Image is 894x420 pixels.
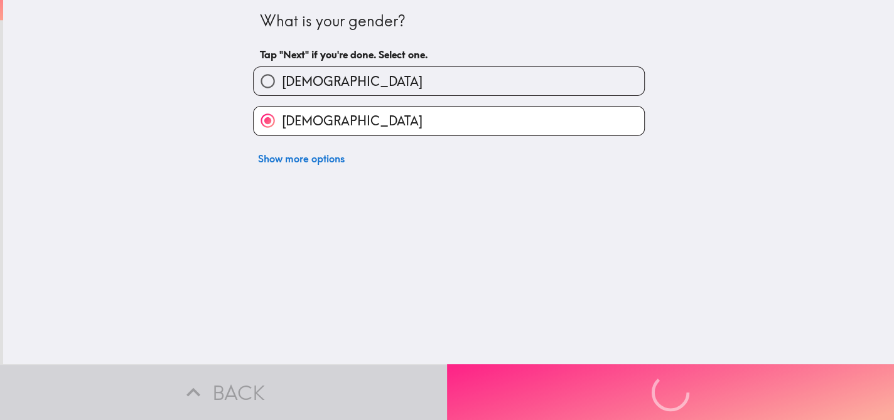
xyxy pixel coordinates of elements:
[282,112,423,130] span: [DEMOGRAPHIC_DATA]
[260,48,638,61] h6: Tap "Next" if you're done. Select one.
[282,73,423,90] span: [DEMOGRAPHIC_DATA]
[254,67,644,95] button: [DEMOGRAPHIC_DATA]
[260,11,638,32] div: What is your gender?
[254,107,644,135] button: [DEMOGRAPHIC_DATA]
[253,146,350,171] button: Show more options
